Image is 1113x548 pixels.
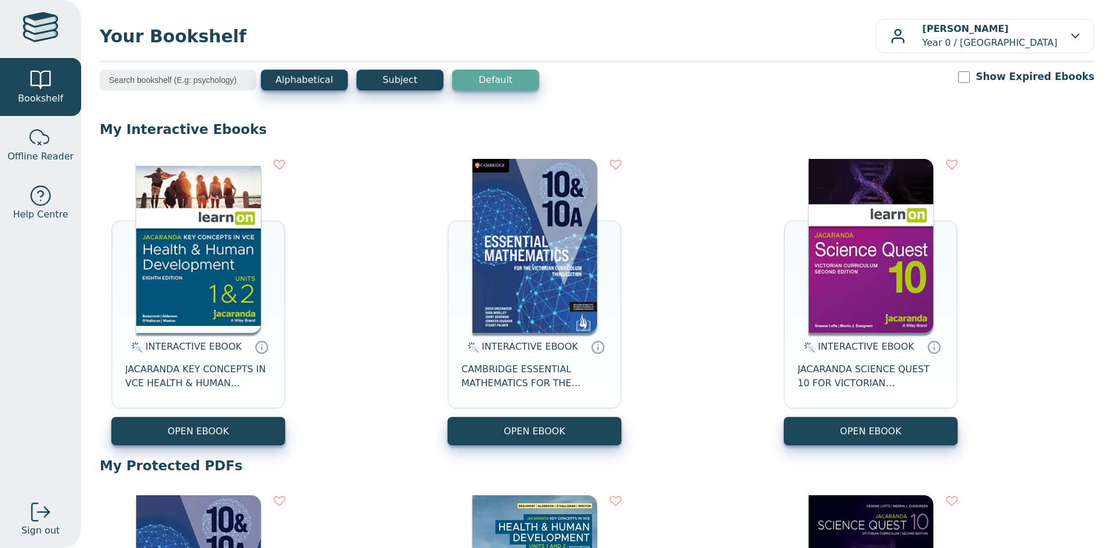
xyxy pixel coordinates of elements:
[784,417,958,445] button: OPEN EBOOK
[13,208,68,222] span: Help Centre
[261,70,348,90] button: Alphabetical
[927,340,941,354] a: Interactive eBooks are accessed online via the publisher’s portal. They contain interactive resou...
[818,341,914,352] span: INTERACTIVE EBOOK
[254,340,268,354] a: Interactive eBooks are accessed online via the publisher’s portal. They contain interactive resou...
[136,159,261,333] img: db0c0c84-88f5-4982-b677-c50e1668d4a0.jpg
[448,417,621,445] button: OPEN EBOOK
[18,92,63,106] span: Bookshelf
[976,70,1094,84] label: Show Expired Ebooks
[482,341,578,352] span: INTERACTIVE EBOOK
[461,362,608,390] span: CAMBRIDGE ESSENTIAL MATHEMATICS FOR THE VICTORIAN CURRICULUM YEAR 10&10A EBOOK 3E
[922,23,1009,34] b: [PERSON_NAME]
[21,524,60,538] span: Sign out
[111,417,285,445] button: OPEN EBOOK
[801,340,815,354] img: interactive.svg
[809,159,933,333] img: b7253847-5288-ea11-a992-0272d098c78b.jpg
[146,341,242,352] span: INTERACTIVE EBOOK
[8,150,74,164] span: Offline Reader
[100,23,875,49] span: Your Bookshelf
[100,457,1094,474] p: My Protected PDFs
[591,340,605,354] a: Interactive eBooks are accessed online via the publisher’s portal. They contain interactive resou...
[875,19,1094,53] button: [PERSON_NAME]Year 0 / [GEOGRAPHIC_DATA]
[125,362,271,390] span: JACARANDA KEY CONCEPTS IN VCE HEALTH & HUMAN DEVELOPMENT UNITS 1&2 LEARNON EBOOK 8E
[128,340,143,354] img: interactive.svg
[452,70,539,90] button: Default
[464,340,479,354] img: interactive.svg
[100,70,256,90] input: Search bookshelf (E.g: psychology)
[922,22,1057,50] p: Year 0 / [GEOGRAPHIC_DATA]
[798,362,944,390] span: JACARANDA SCIENCE QUEST 10 FOR VICTORIAN CURRICULUM LEARNON 2E EBOOK
[100,121,1094,138] p: My Interactive Ebooks
[472,159,597,333] img: 95d2d3ff-45e3-4692-8648-70e4d15c5b3e.png
[357,70,443,90] button: Subject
